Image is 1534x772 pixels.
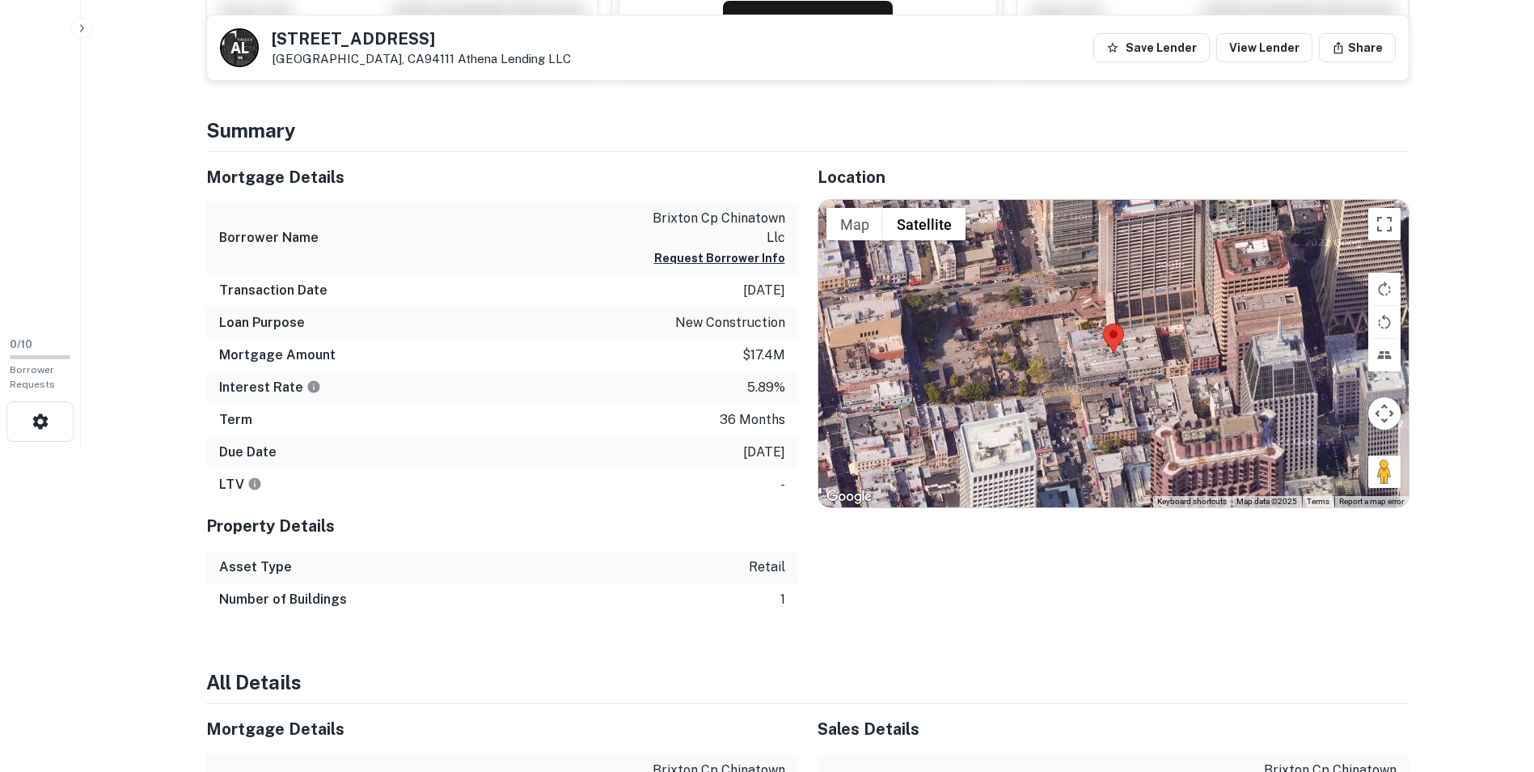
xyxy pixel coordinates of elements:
[219,590,347,609] h6: Number of Buildings
[219,346,336,365] h6: Mortgage Amount
[219,378,321,397] h6: Interest Rate
[720,410,785,430] p: 36 months
[742,346,785,365] p: $17.4m
[247,477,262,491] svg: LTVs displayed on the website are for informational purposes only and may be reported incorrectly...
[1453,643,1534,720] iframe: Chat Widget
[206,668,1409,697] h4: All Details
[10,364,55,390] span: Borrower Requests
[780,475,785,494] p: -
[743,281,785,300] p: [DATE]
[826,208,883,240] button: Show street map
[743,443,785,462] p: [DATE]
[883,208,966,240] button: Show satellite imagery
[1368,456,1401,488] button: Drag Pegman onto the map to open Street View
[822,486,876,507] a: Open this area in Google Maps (opens a new window)
[219,313,305,333] h6: Loan Purpose
[219,558,292,577] h6: Asset Type
[654,248,785,268] button: Request Borrower Info
[1368,208,1401,240] button: Toggle fullscreen view
[1368,339,1401,371] button: Tilt map
[206,116,1409,145] h4: Summary
[220,28,259,67] a: A L
[219,410,252,430] h6: Term
[1307,497,1329,506] a: Terms
[749,558,785,577] p: retail
[1339,497,1404,506] a: Report a map error
[780,590,785,609] p: 1
[747,378,785,397] p: 5.89%
[1216,33,1312,62] a: View Lender
[219,228,319,248] h6: Borrower Name
[818,717,1409,741] h5: Sales Details
[1368,306,1401,338] button: Rotate map counterclockwise
[675,313,785,333] p: new construction
[723,1,893,40] button: Request Borrower Info
[1236,497,1297,506] span: Map data ©2025
[458,52,571,66] a: Athena Lending LLC
[206,717,798,741] h5: Mortgage Details
[272,31,571,47] h5: [STREET_ADDRESS]
[219,475,262,494] h6: LTV
[1319,33,1396,62] button: Share
[219,281,328,300] h6: Transaction Date
[640,209,785,248] p: brixton cp chinatown llc
[1093,33,1210,62] button: Save Lender
[818,165,1409,189] h5: Location
[219,443,277,462] h6: Due Date
[306,380,321,394] svg: The interest rates displayed on the website are for informational purposes only and may be report...
[822,486,876,507] img: Google
[272,52,571,66] p: [GEOGRAPHIC_DATA], CA94111
[206,165,798,189] h5: Mortgage Details
[230,37,247,59] p: A L
[1368,273,1401,305] button: Rotate map clockwise
[1157,496,1227,507] button: Keyboard shortcuts
[1368,397,1401,430] button: Map camera controls
[10,338,32,350] span: 0 / 10
[206,514,798,538] h5: Property Details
